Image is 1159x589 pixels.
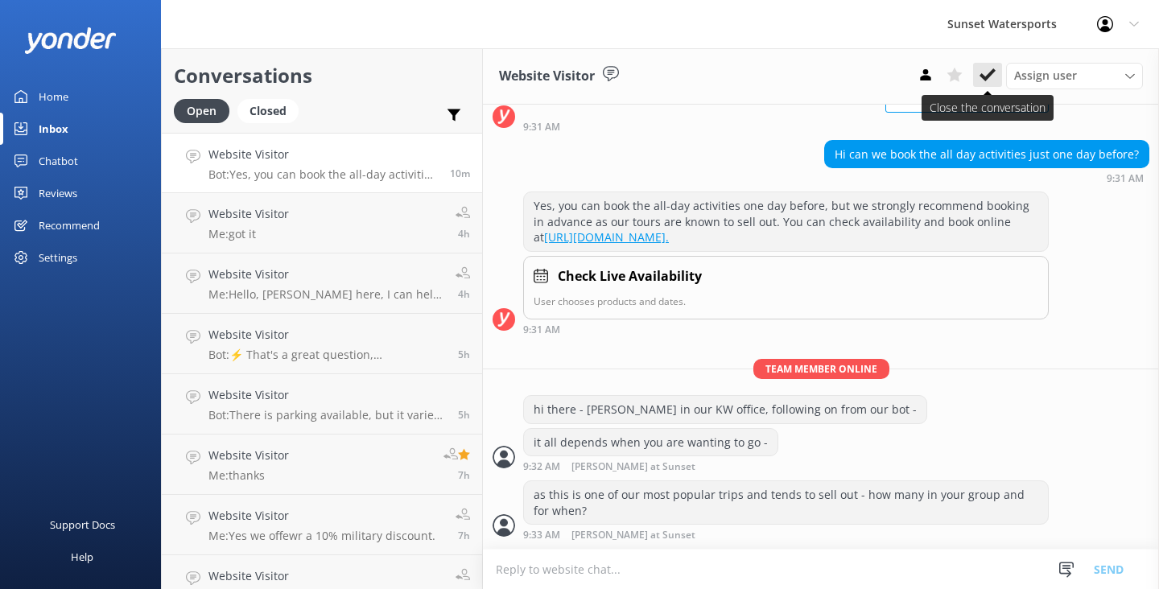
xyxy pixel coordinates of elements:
p: User chooses products and dates. [534,294,1038,309]
div: Aug 26 2025 09:33pm (UTC -05:00) America/Cancun [523,529,1049,541]
a: Website VisitorBot:⚡ That's a great question, unfortunately I do not know the answer. I'm going t... [162,314,482,374]
span: [PERSON_NAME] at Sunset [571,530,695,541]
p: Bot: Yes, you can book the all-day activities one day before, but we strongly recommend booking i... [208,167,438,182]
p: Me: Hello, [PERSON_NAME] here, I can help you with your question. Are you looking to do a private... [208,287,443,302]
p: Me: thanks [208,468,289,483]
h4: Website Visitor [208,205,289,223]
span: Team member online [753,359,889,379]
p: Me: Yes we offewr a 10% military discount. [208,529,435,543]
div: Inbox [39,113,68,145]
span: Aug 26 2025 02:23pm (UTC -05:00) America/Cancun [458,468,470,482]
div: Yes, you can book the all-day activities one day before, but we strongly recommend booking in adv... [524,192,1048,251]
span: Aug 26 2025 04:19pm (UTC -05:00) America/Cancun [458,348,470,361]
h4: Website Visitor [208,447,289,464]
strong: 9:31 AM [523,122,560,132]
a: Website VisitorMe:thanks7h [162,435,482,495]
div: Aug 26 2025 09:31pm (UTC -05:00) America/Cancun [523,121,1049,132]
p: Bot: ⚡ That's a great question, unfortunately I do not know the answer. I'm going to reach out to... [208,348,446,362]
span: Assign user [1014,67,1077,84]
h4: Website Visitor [208,567,289,585]
h4: Website Visitor [208,326,446,344]
strong: 9:31 AM [523,325,560,335]
h3: Website Visitor [499,66,595,87]
a: Open [174,101,237,119]
div: Home [39,80,68,113]
div: Hi can we book the all day activities just one day before? [825,141,1149,168]
a: Website VisitorBot:There is parking available, but it varies by location. For tours departing fro... [162,374,482,435]
div: hi there - [PERSON_NAME] in our KW office, following on from our bot - [524,396,926,423]
div: it all depends when you are wanting to go - [524,429,777,456]
span: Aug 26 2025 05:09pm (UTC -05:00) America/Cancun [458,287,470,301]
p: Me: got it [208,227,289,241]
a: Website VisitorMe:Yes we offewr a 10% military discount.7h [162,495,482,555]
p: Bot: There is parking available, but it varies by location. For tours departing from [STREET_ADDR... [208,408,446,422]
span: Aug 26 2025 04:19pm (UTC -05:00) America/Cancun [458,408,470,422]
div: Aug 26 2025 09:31pm (UTC -05:00) America/Cancun [824,172,1149,183]
div: Help [71,541,93,573]
h4: Website Visitor [208,146,438,163]
h2: Conversations [174,60,470,91]
span: Aug 26 2025 02:23pm (UTC -05:00) America/Cancun [458,529,470,542]
div: Recommend [39,209,100,241]
strong: 9:33 AM [523,530,560,541]
div: Closed [237,99,299,123]
div: Chatbot [39,145,78,177]
a: Website VisitorMe:got it4h [162,193,482,253]
span: [PERSON_NAME] at Sunset [571,462,695,472]
div: Support Docs [50,509,115,541]
a: [URL][DOMAIN_NAME]. [544,229,669,245]
div: Assign User [1006,63,1143,89]
div: Aug 26 2025 09:31pm (UTC -05:00) America/Cancun [523,323,1049,335]
div: Open [174,99,229,123]
h4: Website Visitor [208,266,443,283]
img: yonder-white-logo.png [24,27,117,54]
a: Closed [237,101,307,119]
strong: 9:32 AM [523,462,560,472]
strong: 9:31 AM [1107,174,1144,183]
h4: Check Live Availability [558,266,702,287]
div: Settings [39,241,77,274]
a: Website VisitorMe:Hello, [PERSON_NAME] here, I can help you with your question. Are you looking t... [162,253,482,314]
div: as this is one of our most popular trips and tends to sell out - how many in your group and for w... [524,481,1048,524]
a: Website VisitorBot:Yes, you can book the all-day activities one day before, but we strongly recom... [162,133,482,193]
div: Reviews [39,177,77,209]
div: Aug 26 2025 09:32pm (UTC -05:00) America/Cancun [523,460,778,472]
h4: Website Visitor [208,386,446,404]
span: Aug 26 2025 05:19pm (UTC -05:00) America/Cancun [458,227,470,241]
h4: Website Visitor [208,507,435,525]
span: Aug 26 2025 09:31pm (UTC -05:00) America/Cancun [450,167,470,180]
